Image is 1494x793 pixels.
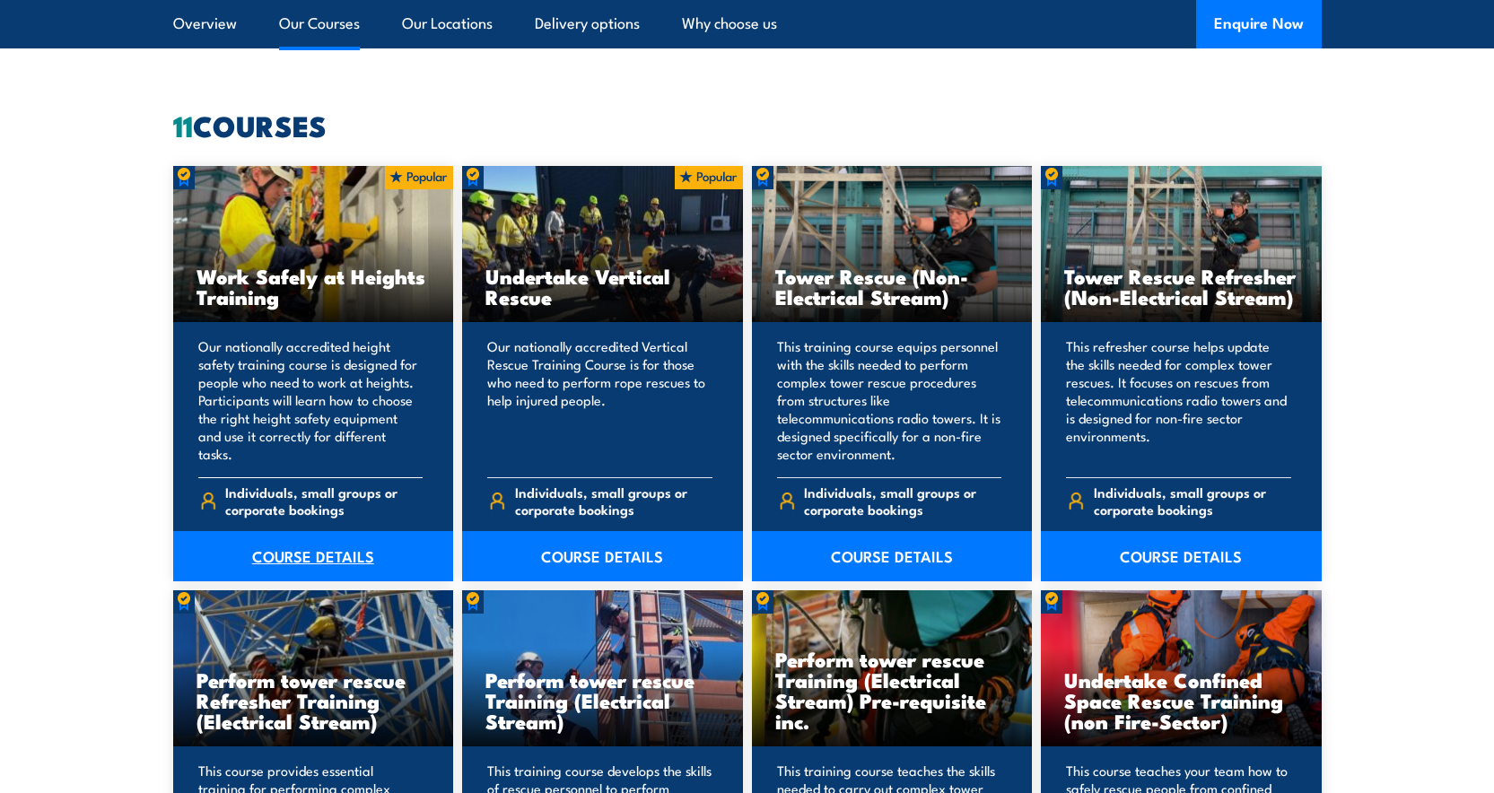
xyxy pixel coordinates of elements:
p: Our nationally accredited height safety training course is designed for people who need to work a... [198,337,424,463]
span: Individuals, small groups or corporate bookings [1094,484,1291,518]
strong: 11 [173,102,193,147]
span: Individuals, small groups or corporate bookings [225,484,423,518]
h3: Work Safely at Heights Training [197,266,431,307]
p: This refresher course helps update the skills needed for complex tower rescues. It focuses on res... [1066,337,1291,463]
p: Our nationally accredited Vertical Rescue Training Course is for those who need to perform rope r... [487,337,712,463]
h3: Perform tower rescue Training (Electrical Stream) Pre-requisite inc. [775,649,1009,731]
span: Individuals, small groups or corporate bookings [804,484,1001,518]
h3: Undertake Vertical Rescue [485,266,720,307]
a: COURSE DETAILS [173,531,454,581]
h3: Tower Rescue Refresher (Non-Electrical Stream) [1064,266,1298,307]
a: COURSE DETAILS [1041,531,1322,581]
h2: COURSES [173,112,1322,137]
p: This training course equips personnel with the skills needed to perform complex tower rescue proc... [777,337,1002,463]
h3: Perform tower rescue Training (Electrical Stream) [485,669,720,731]
a: COURSE DETAILS [462,531,743,581]
h3: Undertake Confined Space Rescue Training (non Fire-Sector) [1064,669,1298,731]
a: COURSE DETAILS [752,531,1033,581]
h3: Perform tower rescue Refresher Training (Electrical Stream) [197,669,431,731]
h3: Tower Rescue (Non-Electrical Stream) [775,266,1009,307]
span: Individuals, small groups or corporate bookings [515,484,712,518]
